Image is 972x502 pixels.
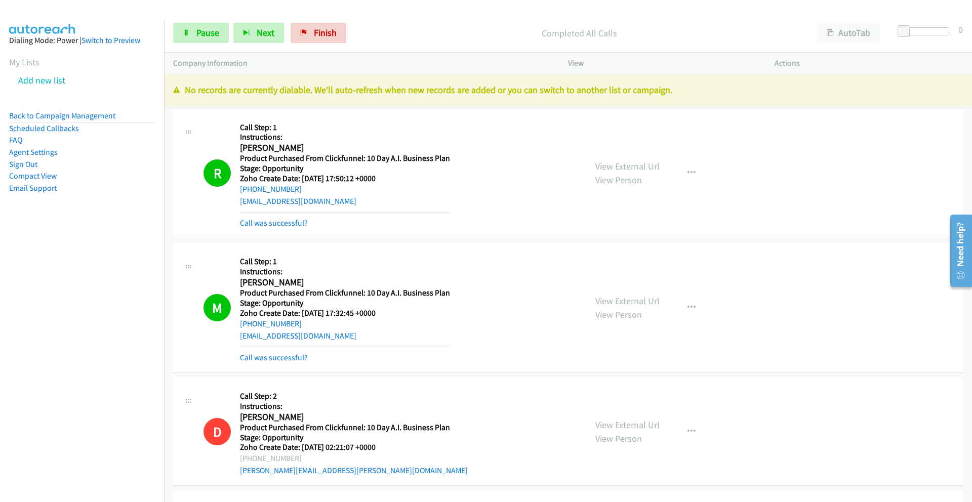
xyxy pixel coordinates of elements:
[9,135,22,145] a: FAQ
[9,123,79,133] a: Scheduled Callbacks
[240,267,450,277] h5: Instructions:
[958,23,963,36] div: 0
[204,159,231,187] h1: R
[240,391,468,401] h5: Call Step: 2
[817,23,880,43] button: AutoTab
[240,257,450,267] h5: Call Step: 1
[240,288,450,298] h5: Product Purchased From Clickfunnel: 10 Day A.I. Business Plan
[240,196,356,206] a: [EMAIL_ADDRESS][DOMAIN_NAME]
[204,418,231,445] div: This number is on the do not call list
[82,35,140,45] a: Switch to Preview
[291,23,346,43] a: Finish
[9,34,155,47] div: Dialing Mode: Power |
[173,57,550,69] p: Company Information
[314,27,337,38] span: Finish
[240,466,468,475] a: [PERSON_NAME][EMAIL_ADDRESS][PERSON_NAME][DOMAIN_NAME]
[240,298,450,308] h5: Stage: Opportunity
[9,56,39,68] a: My Lists
[240,401,468,411] h5: Instructions:
[240,353,308,362] a: Call was successful?
[204,418,231,445] h1: D
[595,160,660,172] a: View External Url
[240,433,468,443] h5: Stage: Opportunity
[9,147,58,157] a: Agent Settings
[173,23,229,43] a: Pause
[240,442,468,452] h5: Zoho Create Date: [DATE] 02:21:07 +0000
[568,57,756,69] p: View
[9,159,37,169] a: Sign Out
[595,295,660,307] a: View External Url
[240,163,450,174] h5: Stage: Opportunity
[240,218,308,228] a: Call was successful?
[18,74,65,86] a: Add new list
[240,411,447,423] h2: [PERSON_NAME]
[903,27,949,35] div: Delay between calls (in seconds)
[240,331,356,341] a: [EMAIL_ADDRESS][DOMAIN_NAME]
[240,184,302,194] a: [PHONE_NUMBER]
[204,294,231,321] h1: M
[173,83,963,97] p: No records are currently dialable. We'll auto-refresh when new records are added or you can switc...
[240,308,450,318] h5: Zoho Create Date: [DATE] 17:32:45 +0000
[240,319,302,328] a: [PHONE_NUMBER]
[240,132,450,142] h5: Instructions:
[595,174,642,186] a: View Person
[360,26,799,40] p: Completed All Calls
[257,27,274,38] span: Next
[595,433,642,444] a: View Person
[240,153,450,163] h5: Product Purchased From Clickfunnel: 10 Day A.I. Business Plan
[196,27,219,38] span: Pause
[595,419,660,431] a: View External Url
[240,423,468,433] h5: Product Purchased From Clickfunnel: 10 Day A.I. Business Plan
[9,183,57,193] a: Email Support
[943,211,972,291] iframe: Resource Center
[240,142,447,154] h2: [PERSON_NAME]
[9,171,57,181] a: Compact View
[240,277,447,288] h2: [PERSON_NAME]
[233,23,284,43] button: Next
[595,309,642,320] a: View Person
[240,174,450,184] h5: Zoho Create Date: [DATE] 17:50:12 +0000
[240,452,468,465] div: [PHONE_NUMBER]
[775,57,963,69] p: Actions
[240,122,450,133] h5: Call Step: 1
[9,111,115,120] a: Back to Campaign Management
